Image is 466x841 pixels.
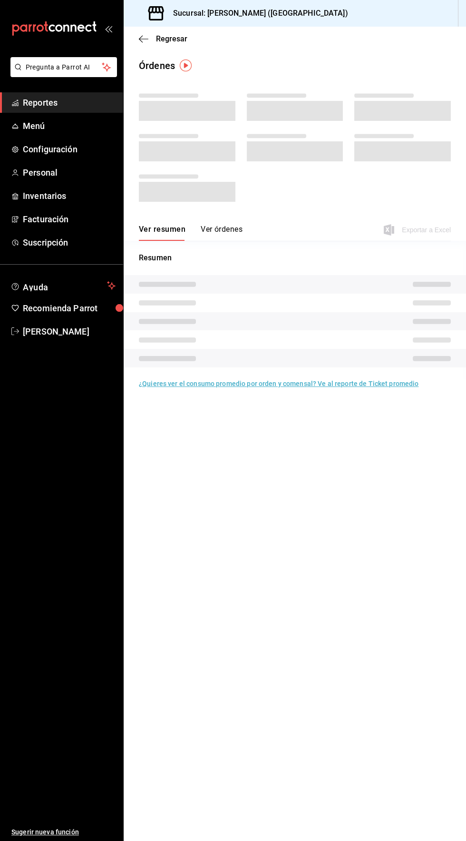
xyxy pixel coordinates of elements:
[156,34,187,43] span: Regresar
[23,325,116,338] span: [PERSON_NAME]
[23,302,116,315] span: Recomienda Parrot
[23,143,116,156] span: Configuración
[139,34,187,43] button: Regresar
[165,8,348,19] h3: Sucursal: [PERSON_NAME] ([GEOGRAPHIC_DATA])
[23,119,116,132] span: Menú
[23,280,103,291] span: Ayuda
[23,236,116,249] span: Suscripción
[139,380,418,387] a: ¿Quieres ver el consumo promedio por orden y comensal? Ve al reporte de Ticket promedio
[139,59,175,73] div: Órdenes
[139,225,243,241] div: navigation tabs
[10,57,117,77] button: Pregunta a Parrot AI
[11,827,116,837] span: Sugerir nueva función
[105,25,112,32] button: open_drawer_menu
[26,62,102,72] span: Pregunta a Parrot AI
[7,69,117,79] a: Pregunta a Parrot AI
[201,225,243,241] button: Ver órdenes
[23,213,116,226] span: Facturación
[139,252,451,264] p: Resumen
[23,96,116,109] span: Reportes
[180,59,192,71] img: Tooltip marker
[23,166,116,179] span: Personal
[139,225,185,241] button: Ver resumen
[23,189,116,202] span: Inventarios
